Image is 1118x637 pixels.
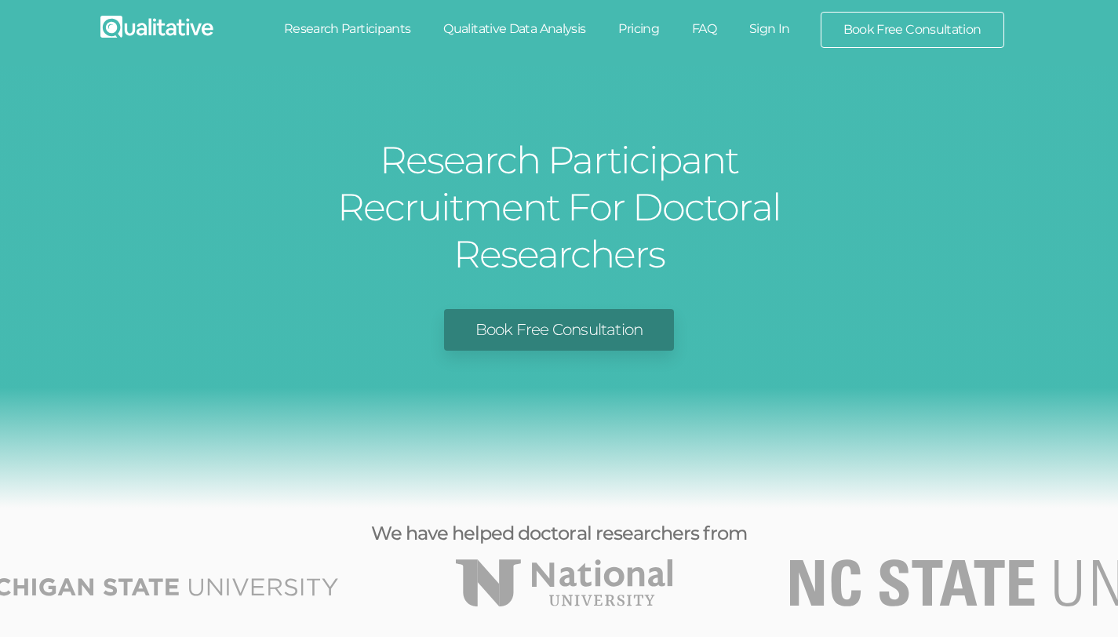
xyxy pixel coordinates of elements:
[183,523,936,544] h3: We have helped doctoral researchers from
[265,136,854,278] h1: Research Participant Recruitment For Doctoral Researchers
[676,12,733,46] a: FAQ
[427,12,602,46] a: Qualitative Data Analysis
[821,13,1003,47] a: Book Free Consultation
[100,16,213,38] img: Qualitative
[456,559,672,606] img: National University
[444,309,674,351] a: Book Free Consultation
[602,12,676,46] a: Pricing
[268,12,428,46] a: Research Participants
[733,12,807,46] a: Sign In
[456,559,672,606] li: 23 of 49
